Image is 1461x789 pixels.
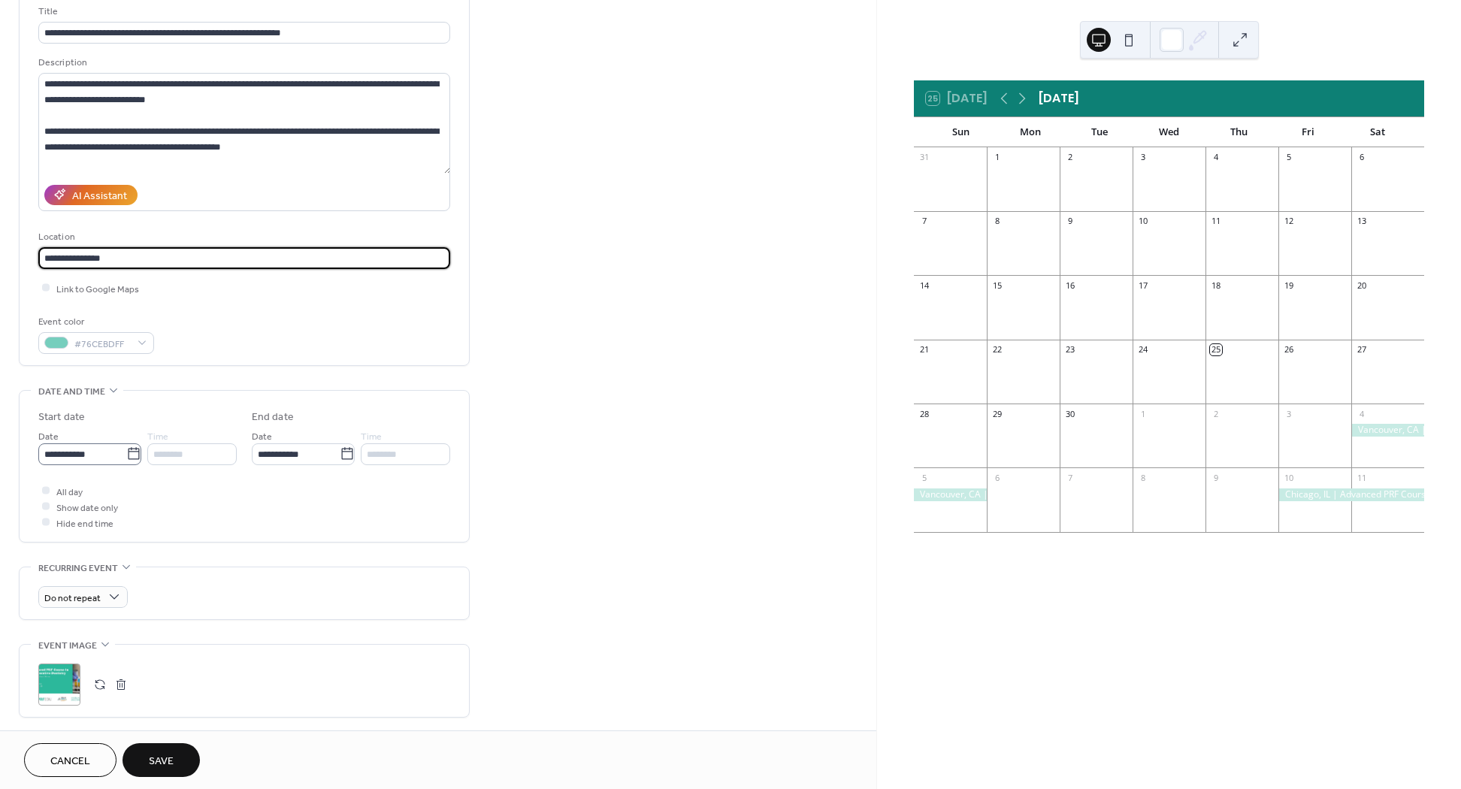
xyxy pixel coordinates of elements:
div: 30 [1064,408,1075,419]
div: AI Assistant [72,188,127,204]
button: Save [123,743,200,777]
div: 9 [1210,472,1221,483]
span: Date and time [38,384,105,400]
div: 2 [1210,408,1221,419]
div: 1 [991,152,1003,163]
div: 10 [1137,216,1148,227]
div: 21 [918,344,930,355]
div: 6 [1356,152,1367,163]
div: 27 [1356,344,1367,355]
div: Event color [38,314,151,330]
div: End date [252,410,294,425]
div: 3 [1283,408,1294,419]
span: Time [361,428,382,444]
div: 13 [1356,216,1367,227]
div: 31 [918,152,930,163]
span: Save [149,754,174,769]
div: Fri [1273,117,1342,147]
div: Vancouver, CA | Advanced PRF Course in Regenerative Dentistry [1351,424,1424,437]
div: Vancouver, CA | Advanced PRF Course in Regenerative Dentistry [914,488,987,501]
div: 11 [1356,472,1367,483]
div: 24 [1137,344,1148,355]
div: 28 [918,408,930,419]
div: 4 [1210,152,1221,163]
span: Date [38,428,59,444]
div: 7 [918,216,930,227]
div: 14 [918,280,930,291]
div: ; [38,664,80,706]
span: All day [56,484,83,500]
div: Title [38,4,447,20]
div: 20 [1356,280,1367,291]
div: 26 [1283,344,1294,355]
div: 1 [1137,408,1148,419]
div: Sat [1343,117,1412,147]
div: 4 [1356,408,1367,419]
div: 29 [991,408,1003,419]
div: 19 [1283,280,1294,291]
div: 11 [1210,216,1221,227]
div: 3 [1137,152,1148,163]
div: 23 [1064,344,1075,355]
div: 16 [1064,280,1075,291]
span: Event image [38,638,97,654]
span: Cancel [50,754,90,769]
div: Description [38,55,447,71]
div: Location [38,229,447,245]
span: Date [252,428,272,444]
div: 25 [1210,344,1221,355]
span: Do not repeat [44,589,101,606]
div: Mon [996,117,1065,147]
div: Tue [1065,117,1134,147]
div: 5 [1283,152,1294,163]
span: Link to Google Maps [56,281,139,297]
div: Start date [38,410,85,425]
div: 8 [1137,472,1148,483]
div: 8 [991,216,1003,227]
div: 22 [991,344,1003,355]
span: #76CEBDFF [74,336,130,352]
span: Hide end time [56,515,113,531]
div: 6 [991,472,1003,483]
div: 5 [918,472,930,483]
button: AI Assistant [44,185,138,205]
div: 9 [1064,216,1075,227]
div: Chicago, IL | Advanced PRF Course in Regenerative Dentistry [1278,488,1424,501]
div: 2 [1064,152,1075,163]
div: 18 [1210,280,1221,291]
div: 17 [1137,280,1148,291]
div: Sun [926,117,995,147]
div: 15 [991,280,1003,291]
div: Thu [1204,117,1273,147]
div: [DATE] [1039,89,1079,107]
span: Recurring event [38,561,118,576]
button: Cancel [24,743,116,777]
div: Wed [1135,117,1204,147]
span: Time [147,428,168,444]
div: 7 [1064,472,1075,483]
div: 12 [1283,216,1294,227]
div: 10 [1283,472,1294,483]
span: Show date only [56,500,118,515]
